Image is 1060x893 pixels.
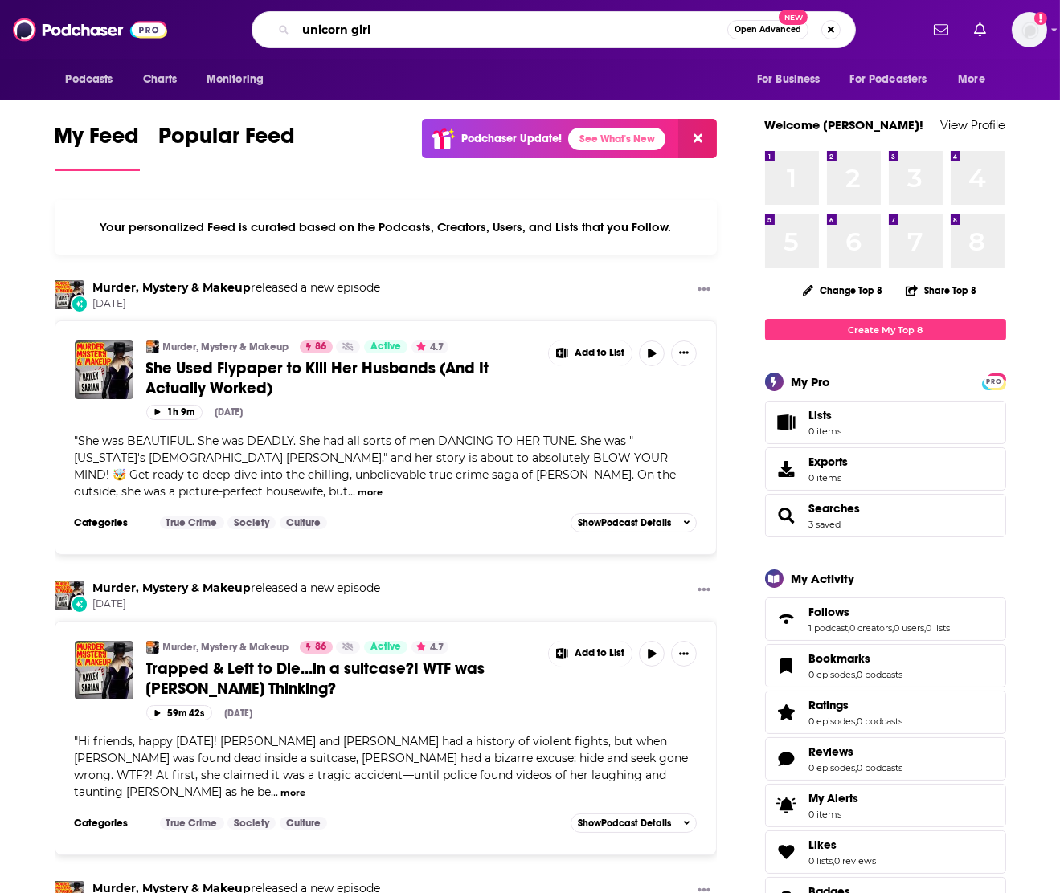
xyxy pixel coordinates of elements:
button: ShowPodcast Details [571,513,698,532]
a: Show notifications dropdown [968,16,992,43]
span: Exports [809,455,849,469]
a: She Used Flypaper to Kill Her Husbands (And It Actually Worked) [75,340,133,399]
span: Lists [809,408,842,422]
svg: Add a profile image [1034,12,1047,25]
span: Lists [809,408,833,422]
a: Reviews [771,748,803,770]
div: [DATE] [215,406,244,418]
a: Trapped & Left to Die...in a suitcase?! WTF was Sarah Boone Thinking? [75,641,133,699]
span: Trapped & Left to Die...in a suitcase?! WTF was [PERSON_NAME] Thinking? [146,659,485,699]
span: , [833,855,835,866]
a: Popular Feed [159,122,296,171]
button: Show More Button [549,340,632,366]
span: Podcasts [66,68,113,91]
a: 0 episodes [809,669,856,680]
img: Murder, Mystery & Makeup [146,340,159,353]
a: Bookmarks [771,654,803,677]
span: 0 items [809,809,859,820]
span: Reviews [765,737,1006,781]
a: 0 episodes [809,716,856,727]
span: [DATE] [93,597,381,611]
a: 0 podcasts [857,669,903,680]
span: For Business [757,68,821,91]
a: 86 [300,340,333,353]
button: open menu [195,64,284,95]
span: " [75,734,689,799]
button: Show profile menu [1012,12,1047,47]
span: 86 [315,639,326,655]
a: Bookmarks [809,651,903,666]
span: Exports [771,458,803,480]
a: 0 episodes [809,762,856,773]
span: More [958,68,985,91]
span: Follows [809,605,850,619]
a: View Profile [941,117,1006,133]
span: Reviews [809,744,854,759]
span: Searches [765,494,1006,537]
span: Show Podcast Details [578,818,671,829]
a: True Crime [160,817,224,830]
div: New Episode [71,595,88,613]
span: Active [370,639,401,655]
button: Share Top 8 [905,275,977,306]
a: Society [227,516,276,529]
input: Search podcasts, credits, & more... [296,17,727,43]
a: Exports [765,447,1006,491]
span: Bookmarks [809,651,871,666]
button: ShowPodcast Details [571,813,698,833]
span: New [779,10,808,25]
a: My Feed [55,122,140,171]
a: Show notifications dropdown [927,16,955,43]
span: For Podcasters [850,68,927,91]
a: Create My Top 8 [765,319,1006,340]
a: 0 users [894,622,925,634]
a: Follows [771,608,803,630]
button: Show More Button [691,581,717,601]
div: My Pro [792,374,831,389]
button: open menu [746,64,841,95]
button: more [280,786,305,800]
img: Murder, Mystery & Makeup [55,581,84,610]
span: Likes [765,830,1006,874]
button: open menu [55,64,134,95]
a: Murder, Mystery & Makeup [146,641,159,654]
button: Open AdvancedNew [727,20,808,39]
button: more [358,486,383,500]
img: Podchaser - Follow, Share and Rate Podcasts [13,14,167,45]
span: Ratings [765,691,1006,734]
a: She Used Flypaper to Kill Her Husbands (And It Actually Worked) [146,358,537,398]
span: PRO [984,376,1004,388]
button: Change Top 8 [793,280,893,300]
a: Reviews [809,744,903,759]
a: 0 podcasts [857,716,903,727]
a: True Crime [160,516,224,529]
button: open menu [840,64,951,95]
span: [DATE] [93,297,381,311]
a: Charts [133,64,187,95]
a: Murder, Mystery & Makeup [55,280,84,309]
a: Trapped & Left to Die...in a suitcase?! WTF was [PERSON_NAME] Thinking? [146,659,537,699]
a: Follows [809,605,951,619]
a: My Alerts [765,784,1006,827]
a: Ratings [771,701,803,724]
a: Active [364,340,407,353]
button: Show More Button [671,641,697,667]
span: My Alerts [809,791,859,805]
a: 0 lists [809,855,833,866]
a: 1 podcast [809,622,849,634]
span: Add to List [575,347,624,359]
span: " [75,434,677,499]
span: ... [349,484,356,499]
span: Ratings [809,698,849,712]
a: Culture [280,516,327,529]
span: Open Advanced [735,26,801,34]
a: Likes [771,841,803,863]
span: , [856,762,857,773]
a: See What's New [568,128,665,150]
a: Searches [771,504,803,527]
button: 4.7 [411,641,448,654]
a: 3 saved [809,519,841,530]
div: [DATE] [225,707,253,719]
